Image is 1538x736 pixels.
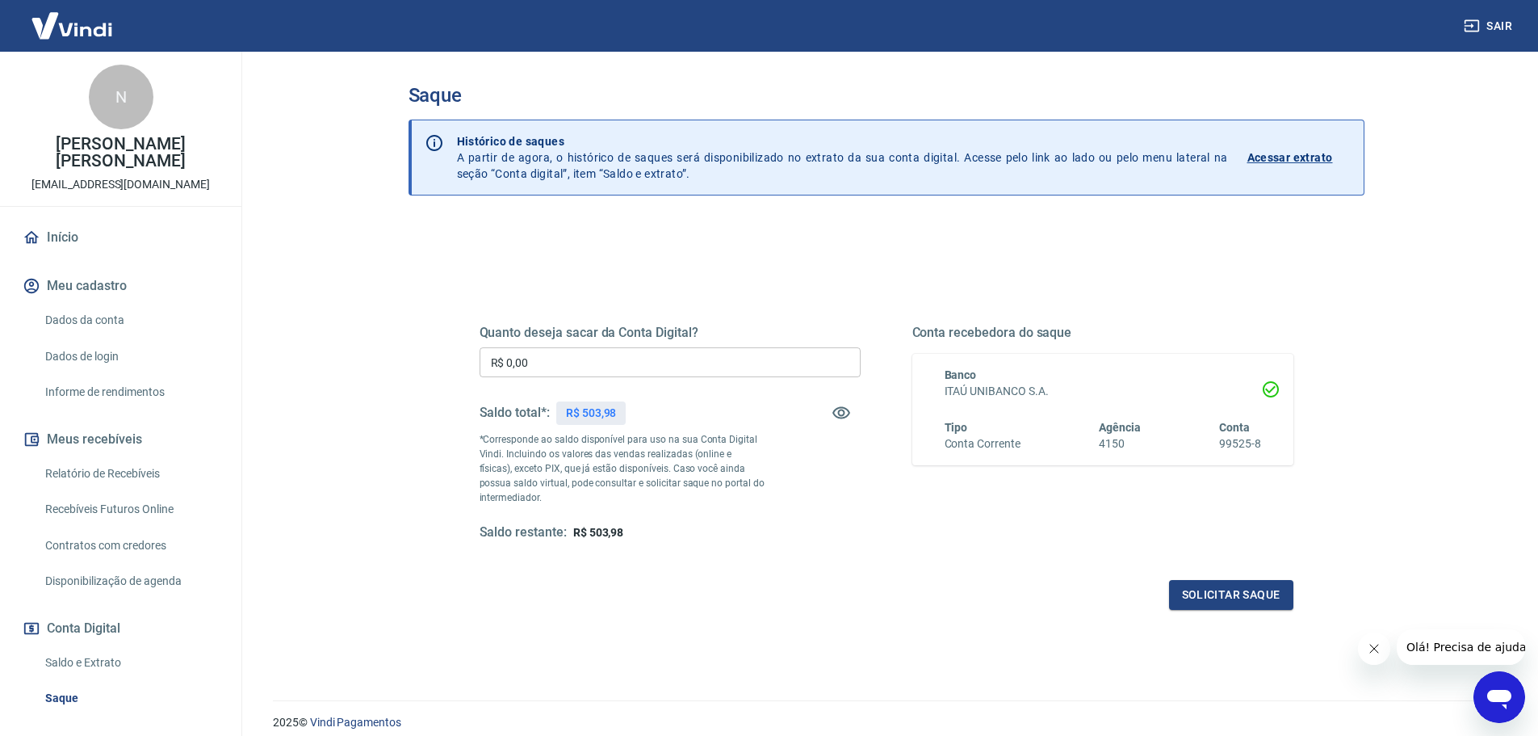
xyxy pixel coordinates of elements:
h6: 4150 [1099,435,1141,452]
button: Meus recebíveis [19,422,222,457]
img: Vindi [19,1,124,50]
h5: Saldo total*: [480,405,550,421]
span: Conta [1219,421,1250,434]
h5: Quanto deseja sacar da Conta Digital? [480,325,861,341]
p: Histórico de saques [457,133,1228,149]
a: Vindi Pagamentos [310,716,401,729]
span: Tipo [945,421,968,434]
a: Acessar extrato [1247,133,1351,182]
a: Dados de login [39,340,222,373]
span: R$ 503,98 [573,526,624,539]
h5: Saldo restante: [480,524,567,541]
a: Dados da conta [39,304,222,337]
h3: Saque [409,84,1364,107]
a: Relatório de Recebíveis [39,457,222,490]
iframe: Botão para abrir a janela de mensagens [1473,671,1525,723]
button: Meu cadastro [19,268,222,304]
p: [PERSON_NAME] [PERSON_NAME] [13,136,228,170]
div: N [89,65,153,129]
a: Informe de rendimentos [39,376,222,409]
a: Disponibilização de agenda [39,565,222,598]
span: Banco [945,368,977,381]
button: Solicitar saque [1169,580,1293,610]
button: Conta Digital [19,611,222,646]
p: Acessar extrato [1247,149,1333,166]
a: Saque [39,682,222,715]
h6: Conta Corrente [945,435,1020,452]
span: Agência [1099,421,1141,434]
p: R$ 503,98 [566,405,617,422]
a: Recebíveis Futuros Online [39,493,222,526]
h5: Conta recebedora do saque [912,325,1293,341]
a: Contratos com credores [39,529,222,562]
span: Olá! Precisa de ajuda? [10,11,136,24]
p: *Corresponde ao saldo disponível para uso na sua Conta Digital Vindi. Incluindo os valores das ve... [480,432,765,505]
button: Sair [1460,11,1519,41]
p: [EMAIL_ADDRESS][DOMAIN_NAME] [31,176,210,193]
h6: ITAÚ UNIBANCO S.A. [945,383,1261,400]
iframe: Fechar mensagem [1358,633,1390,665]
a: Início [19,220,222,255]
h6: 99525-8 [1219,435,1261,452]
p: 2025 © [273,714,1499,731]
p: A partir de agora, o histórico de saques será disponibilizado no extrato da sua conta digital. Ac... [457,133,1228,182]
a: Saldo e Extrato [39,646,222,679]
iframe: Mensagem da empresa [1397,629,1525,665]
